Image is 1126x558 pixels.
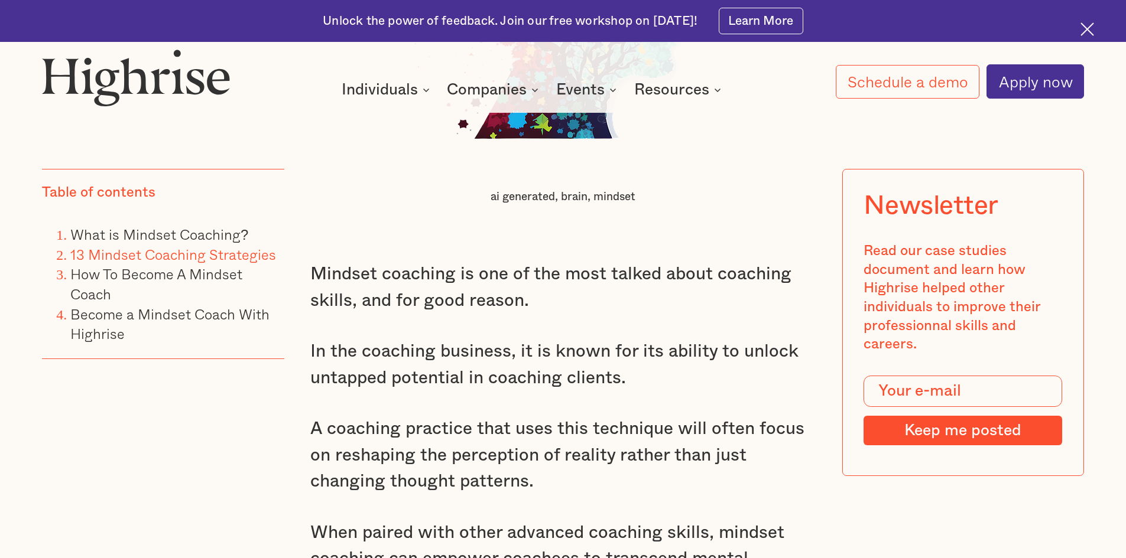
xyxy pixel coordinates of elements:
[70,303,270,345] a: Become a Mindset Coach With Highrise
[70,223,248,245] a: What is Mindset Coaching?
[70,243,276,265] a: 13 Mindset Coaching Strategies
[719,8,803,34] a: Learn More
[447,83,527,97] div: Companies
[342,83,418,97] div: Individuals
[70,263,242,305] a: How To Become A Mindset Coach
[323,13,697,30] div: Unlock the power of feedback. Join our free workshop on [DATE]!
[42,184,155,203] div: Table of contents
[987,64,1084,99] a: Apply now
[836,65,980,99] a: Schedule a demo
[342,83,433,97] div: Individuals
[310,416,816,495] p: A coaching practice that uses this technique will often focus on reshaping the perception of real...
[634,83,725,97] div: Resources
[864,190,998,221] div: Newsletter
[310,261,816,314] p: Mindset coaching is one of the most talked about coaching skills, and for good reason.
[634,83,709,97] div: Resources
[310,338,816,391] p: In the coaching business, it is known for its ability to unlock untapped potential in coaching cl...
[556,83,605,97] div: Events
[1080,22,1094,36] img: Cross icon
[864,416,1062,445] input: Keep me posted
[864,376,1062,407] input: Your e-mail
[42,49,230,106] img: Highrise logo
[556,83,620,97] div: Events
[310,210,816,237] p: ‍
[310,190,816,204] figcaption: ai generated, brain, mindset
[864,376,1062,445] form: Modal Form
[447,83,542,97] div: Companies
[864,242,1062,354] div: Read our case studies document and learn how Highrise helped other individuals to improve their p...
